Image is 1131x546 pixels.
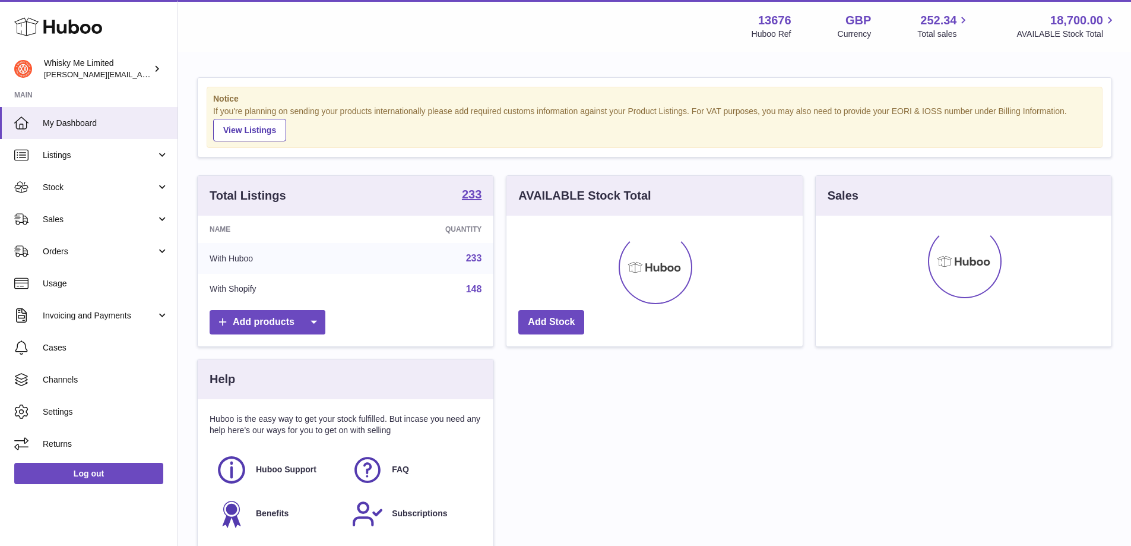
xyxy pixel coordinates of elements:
p: Huboo is the easy way to get your stock fulfilled. But incase you need any help here's our ways f... [210,414,481,436]
a: FAQ [351,454,476,486]
span: AVAILABLE Stock Total [1016,29,1117,40]
span: Orders [43,246,156,257]
h3: Sales [828,188,858,204]
div: If you're planning on sending your products internationally please add required customs informati... [213,106,1096,141]
span: Usage [43,278,169,289]
span: Stock [43,182,156,193]
div: Huboo Ref [752,29,791,40]
span: Cases [43,342,169,354]
span: 18,700.00 [1050,12,1103,29]
span: 252.34 [920,12,956,29]
th: Quantity [357,216,494,243]
a: 233 [466,253,482,263]
strong: 233 [462,188,481,200]
span: Invoicing and Payments [43,310,156,321]
a: 252.34 Total sales [917,12,970,40]
a: 148 [466,284,482,294]
h3: Help [210,371,235,387]
span: Sales [43,214,156,225]
strong: 13676 [758,12,791,29]
a: Subscriptions [351,498,476,530]
th: Name [198,216,357,243]
span: Huboo Support [256,464,316,475]
span: Benefits [256,508,289,519]
img: frances@whiskyshop.com [14,60,32,78]
strong: Notice [213,93,1096,105]
span: Channels [43,374,169,386]
span: Subscriptions [392,508,447,519]
span: Listings [43,150,156,161]
a: Add products [210,310,325,334]
a: 233 [462,188,481,203]
td: With Shopify [198,274,357,305]
h3: AVAILABLE Stock Total [518,188,651,204]
td: With Huboo [198,243,357,274]
span: Returns [43,438,169,450]
a: Add Stock [518,310,584,334]
div: Whisky Me Limited [44,58,151,80]
span: My Dashboard [43,118,169,129]
a: Benefits [216,498,340,530]
strong: GBP [845,12,871,29]
span: [PERSON_NAME][EMAIL_ADDRESS][DOMAIN_NAME] [44,70,238,79]
span: Total sales [917,29,970,40]
a: 18,700.00 AVAILABLE Stock Total [1016,12,1117,40]
div: Currency [838,29,872,40]
span: Settings [43,406,169,418]
a: Log out [14,463,163,484]
a: Huboo Support [216,454,340,486]
span: FAQ [392,464,409,475]
h3: Total Listings [210,188,286,204]
a: View Listings [213,119,286,141]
